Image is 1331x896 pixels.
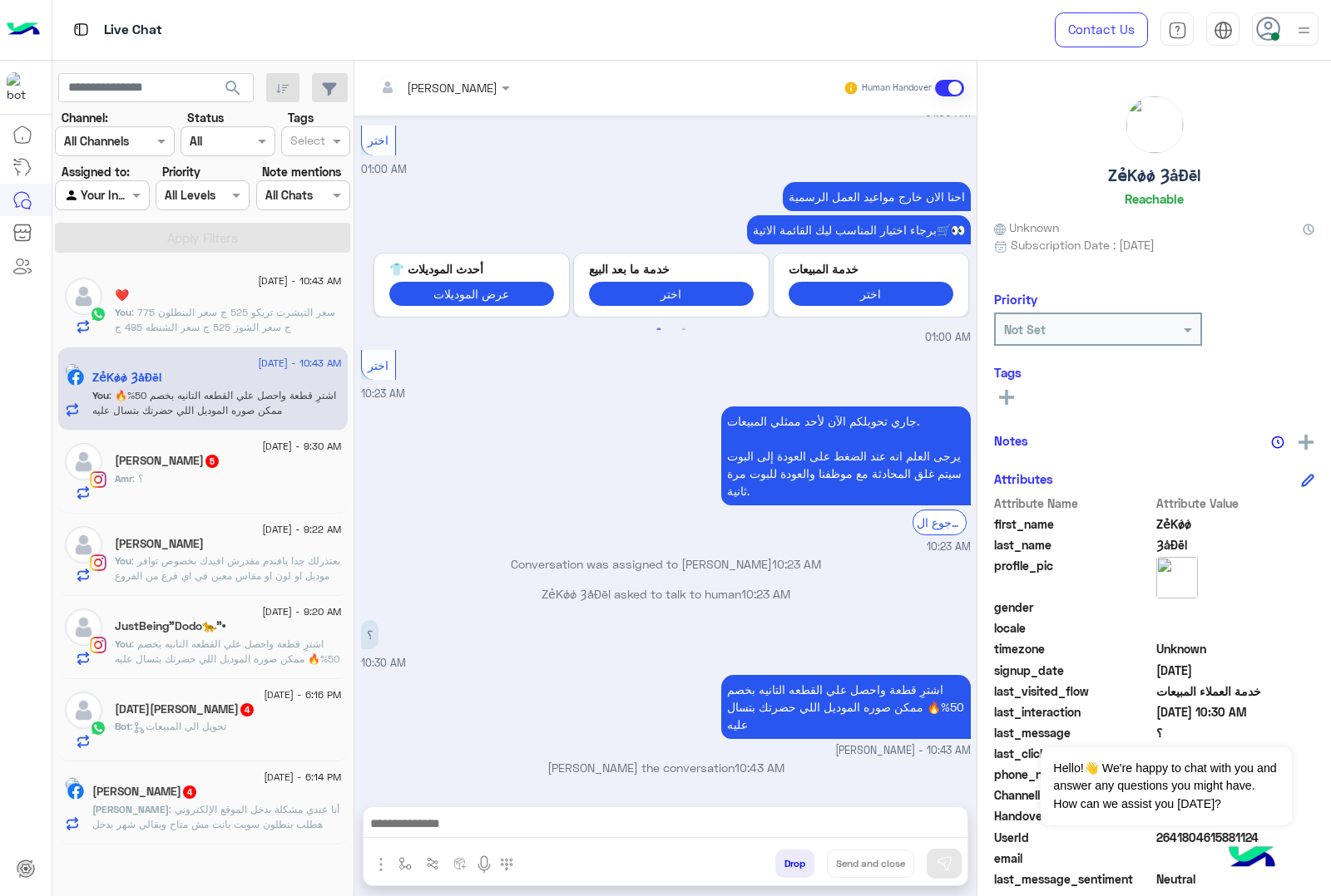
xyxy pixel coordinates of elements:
img: Facebook [67,783,84,800]
span: خدمة العملاء المبيعات [1156,682,1315,700]
span: phone_number [994,766,1153,783]
span: last_name [994,536,1153,554]
img: tab [1168,21,1187,40]
span: أنا عندي مشكلة بدخل الموقع الإلكتروني هطلب بنطلون سويت بانت مش متاح وبقالي شهر بدخل الموضوع مش مت... [92,803,339,845]
span: You [115,306,131,318]
h6: Tags [994,365,1314,380]
span: [DATE] - 9:22 AM [262,522,341,537]
span: اختر [368,358,388,372]
span: Bot [115,720,131,732]
div: Select [288,131,325,153]
button: search [213,73,254,109]
img: Trigger scenario [426,857,439,870]
button: Trigger scenario [419,849,447,877]
span: 2641804615881124 [1156,829,1315,846]
span: last_visited_flow [994,682,1153,700]
p: 17/9/2025, 1:00 AM [783,182,971,211]
img: add [1299,435,1314,450]
img: send message [936,855,952,872]
p: Live Chat [104,19,162,42]
img: picture [65,777,80,792]
p: 17/9/2025, 1:00 AM [747,215,971,244]
img: hulul-logo.png [1223,830,1281,888]
span: Attribute Name [994,495,1153,512]
span: 10:30 AM [361,657,406,669]
button: اختر [789,282,953,306]
span: [DATE] - 9:20 AM [262,604,341,619]
span: [DATE] - 9:30 AM [262,439,341,454]
button: select flow [392,849,419,877]
h6: Priority [994,292,1037,307]
img: profile [1294,20,1314,41]
p: أحدث الموديلات 👕 [389,260,554,278]
span: [DATE] - 10:43 AM [258,356,341,371]
p: خدمة ما بعد البيع [589,260,754,278]
img: Instagram [90,554,106,571]
label: Priority [162,163,200,180]
h6: Reachable [1125,191,1184,206]
span: Unknown [1156,640,1315,657]
span: Hello!👋 We're happy to chat with you and answer any questions you might have. How can we assist y... [1041,747,1291,825]
span: You [115,638,131,650]
span: [DATE] - 10:43 AM [258,273,341,288]
span: اختر [368,133,388,147]
p: ZẻKǿǿ ȜåĐēl asked to talk to human [361,585,971,603]
span: ؟ [132,472,143,485]
h5: Abdel-Aziz Abdel-Dayem [92,785,198,799]
span: profile_pic [994,557,1153,595]
img: select flow [398,857,412,870]
span: 10:43 AM [735,761,784,775]
img: make a call [500,858,513,871]
button: Apply Filters [55,223,350,253]
span: 10:23 AM [927,539,971,555]
button: اختر [589,282,754,306]
small: Human Handover [862,81,932,95]
button: 2 of 2 [675,322,692,338]
span: last_interaction [994,703,1153,721]
label: Tags [288,109,314,126]
span: 01:00 AM [925,330,971,346]
p: 17/9/2025, 10:30 AM [361,620,379,649]
span: null [1156,849,1315,867]
span: 01:00 AM [361,163,407,175]
span: Subscription Date : [DATE] [1011,236,1155,254]
img: Facebook [67,369,84,386]
label: Channel: [62,109,108,126]
span: 10:23 AM [361,387,405,400]
a: tab [1160,12,1194,47]
span: Amr [115,472,132,485]
span: : تحويل الي المبيعات [131,720,226,732]
p: [PERSON_NAME] the conversation [361,759,971,776]
span: اشترِ قطعة واحصل علي القطعه التانيه بخصم 50%🔥 ممكن صوره الموديل اللي حضرتك بتسال عليه [115,638,339,665]
h5: ZẻKǿǿ ȜåĐēl [92,371,161,385]
span: timezone [994,640,1153,657]
div: الرجوع ال Bot [913,510,967,535]
span: UserId [994,829,1153,846]
h6: Attributes [994,471,1053,486]
span: 4 [240,703,254,716]
img: notes [1271,436,1284,449]
button: 1 of 2 [651,322,667,338]
label: Assigned to: [62,163,130,180]
span: null [1156,619,1315,637]
img: Instagram [90,471,106,488]
span: بعتذرلك جدا يافندم مقدرش افيدك بخصوص توافر موديل او لون او مقاس معين في اي فرع من الفروع نتشرف بز... [115,554,340,612]
img: tab [71,19,92,40]
span: Unknown [994,219,1059,236]
span: [DATE] - 6:14 PM [264,770,341,785]
h6: Notes [994,433,1028,448]
img: send attachment [371,854,391,874]
span: HandoverOn [994,807,1153,825]
img: WhatsApp [90,720,106,736]
h5: JustBeing”Dodo🐆”• [115,619,225,633]
span: اشترِ قطعة واحصل علي القطعه التانيه بخصم 50%🔥 ممكن صوره الموديل اللي حضرتك بتسال عليه [92,389,336,416]
h5: Mohamed Sayed [115,537,204,551]
span: search [223,78,243,98]
span: 2025-03-27T08:00:49.784Z [1156,662,1315,679]
p: خدمة المبيعات [789,260,953,278]
h5: ZẻKǿǿ ȜåĐēl [1108,166,1200,185]
p: 17/9/2025, 10:23 AM [721,406,971,505]
img: Instagram [90,637,106,653]
h5: Ramadan Ahmed [115,702,255,716]
img: create order [453,857,467,870]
